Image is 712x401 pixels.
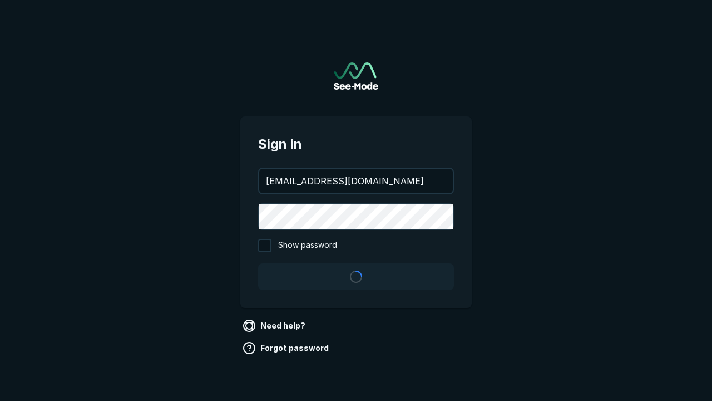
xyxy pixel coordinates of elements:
a: Need help? [240,317,310,335]
input: your@email.com [259,169,453,193]
span: Sign in [258,134,454,154]
a: Forgot password [240,339,333,357]
span: Show password [278,239,337,252]
a: Go to sign in [334,62,378,90]
img: See-Mode Logo [334,62,378,90]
